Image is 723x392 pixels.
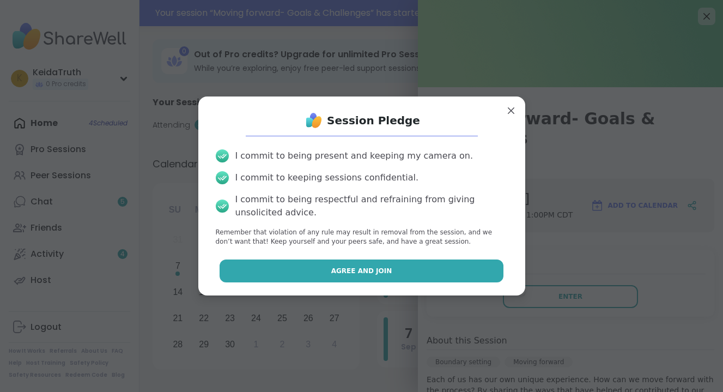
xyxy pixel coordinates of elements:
span: Agree and Join [331,266,392,276]
h1: Session Pledge [327,113,420,128]
div: I commit to being present and keeping my camera on. [235,149,473,162]
p: Remember that violation of any rule may result in removal from the session, and we don’t want tha... [216,228,508,246]
img: ShareWell Logo [303,110,325,131]
button: Agree and Join [220,260,503,282]
div: I commit to being respectful and refraining from giving unsolicited advice. [235,193,508,219]
div: I commit to keeping sessions confidential. [235,171,419,184]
